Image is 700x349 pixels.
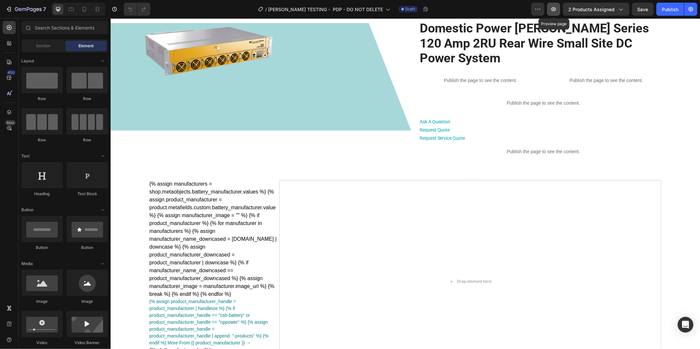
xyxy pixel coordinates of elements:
[21,261,33,267] span: Media
[21,298,63,304] div: Image
[67,340,108,346] div: Video Banner
[563,3,629,16] button: 2 products assigned
[39,280,166,328] h2: {% assign product_manufacturer_handle = product_manufacturer | handleize %} {% if product_manufac...
[638,7,648,12] span: Save
[346,260,381,266] div: Drop element here
[405,6,415,12] span: Draft
[21,21,108,34] input: Search Sections & Elements
[78,43,94,49] span: Element
[21,207,33,213] span: Button
[308,59,432,66] p: Publish the page to see the content.
[97,56,108,66] span: Toggle open
[265,6,267,13] span: /
[97,258,108,269] span: Toggle open
[21,153,30,159] span: Text
[656,3,684,16] button: Publish
[309,117,355,122] a: request service quote
[21,137,63,143] div: Row
[67,245,108,251] div: Button
[268,6,383,13] span: [PERSON_NAME] TESTING - PDP - DO NOT DELETE
[36,43,51,49] span: Section
[568,6,615,13] span: 2 products assigned
[111,18,700,349] iframe: Design area
[21,96,63,102] div: Row
[67,137,108,143] div: Row
[124,3,150,16] div: Undo/Redo
[21,340,63,346] div: Video
[21,245,63,251] div: Button
[5,120,16,125] div: Beta
[308,81,557,88] p: Publish the page to see the content.
[309,101,340,106] a: ask a question
[308,130,557,137] p: Publish the page to see the content.
[67,298,108,304] div: Image
[97,151,108,161] span: Toggle open
[67,191,108,197] div: Text Block
[678,317,693,333] div: Open Intercom Messenger
[21,58,34,64] span: Layout
[21,191,63,197] div: Heading
[43,5,46,13] p: 7
[632,3,654,16] button: Save
[3,3,49,16] button: 7
[67,96,108,102] div: Row
[97,205,108,215] span: Toggle open
[6,70,16,75] div: 450
[309,109,339,114] a: request quote
[57,322,140,327] span: More From {{ product_manufacturer }} →
[662,6,678,13] div: Publish
[434,59,557,66] p: Publish the page to see the content.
